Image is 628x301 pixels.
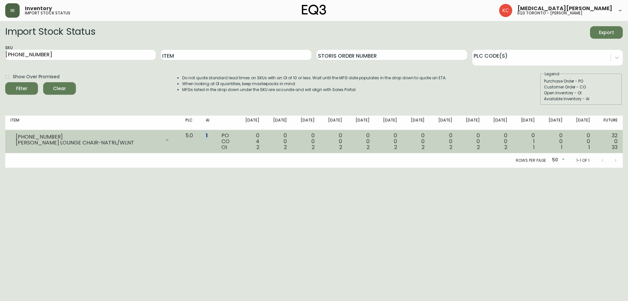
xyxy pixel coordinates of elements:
div: 0 0 [353,133,370,150]
th: [DATE] [458,116,485,130]
span: 2 [367,143,370,151]
div: Purchase Order - PO [544,78,619,84]
th: [DATE] [540,116,567,130]
div: 0 0 [573,133,590,150]
span: OI [221,143,227,151]
div: Available Inventory - AI [544,96,619,102]
div: 0 0 [490,133,507,150]
th: PLC [180,116,201,130]
li: MFGs listed in the drop down under the SKU are accurate and will align with Sales Portal. [182,87,446,93]
th: [DATE] [513,116,540,130]
li: When looking at OI quantities, keep masterpacks in mind. [182,81,446,87]
p: 1-1 of 1 [576,158,589,163]
div: 32 0 [601,133,618,150]
th: [DATE] [375,116,402,130]
th: [DATE] [485,116,513,130]
div: 0 0 [270,133,287,150]
span: Inventory [25,6,52,11]
div: [PHONE_NUMBER] [16,134,161,140]
span: 2 [477,143,480,151]
th: [DATE] [320,116,347,130]
th: [DATE] [567,116,595,130]
div: PO CO [221,133,232,150]
button: Clear [43,82,76,95]
span: Export [595,28,618,37]
span: 33 [612,143,618,151]
th: Item [5,116,180,130]
span: 1 [561,143,563,151]
li: Do not quote standard lead times on SKUs with an OI of 10 or less. Wait until the MFG date popula... [182,75,446,81]
div: 0 0 [408,133,425,150]
span: 2 [256,143,259,151]
img: logo [302,5,326,15]
div: 0 0 [325,133,342,150]
button: Filter [5,82,38,95]
img: 6487344ffbf0e7f3b216948508909409 [499,4,512,17]
div: [PERSON_NAME] LOUNGE CHAIR-NATRL/WLNT [16,140,161,146]
span: 1 [533,143,535,151]
span: 2 [422,143,425,151]
span: 2 [449,143,452,151]
h2: Import Stock Status [5,26,95,39]
th: Future [595,116,623,130]
legend: Legend [544,71,560,77]
div: 0 0 [545,133,562,150]
span: 1 [588,143,590,151]
div: 0 4 [242,133,259,150]
div: Customer Order - CO [544,84,619,90]
th: [DATE] [402,116,430,130]
th: [DATE] [292,116,320,130]
h5: eq3 toronto - [PERSON_NAME] [517,11,583,15]
div: 0 0 [463,133,480,150]
p: Rows per page: [516,158,547,163]
span: 2 [504,143,507,151]
th: [DATE] [347,116,375,130]
span: 2 [284,143,287,151]
span: 1 [206,132,208,139]
h5: import stock status [25,11,70,15]
div: 50 [549,155,566,166]
div: [PHONE_NUMBER][PERSON_NAME] LOUNGE CHAIR-NATRL/WLNT [10,133,175,147]
th: [DATE] [265,116,292,130]
button: Export [590,26,623,39]
div: Filter [16,85,27,93]
span: Clear [48,85,71,93]
span: 2 [394,143,397,151]
span: [MEDICAL_DATA][PERSON_NAME] [517,6,612,11]
span: Show Over Promised [13,73,60,80]
div: 0 0 [380,133,397,150]
div: 0 0 [435,133,452,150]
td: 5.0 [180,130,201,153]
div: 0 1 [518,133,535,150]
span: 2 [339,143,342,151]
th: [DATE] [430,116,457,130]
th: AI [201,116,216,130]
th: [DATE] [237,116,265,130]
span: 2 [312,143,315,151]
div: Open Inventory - OI [544,90,619,96]
div: 0 0 [297,133,314,150]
